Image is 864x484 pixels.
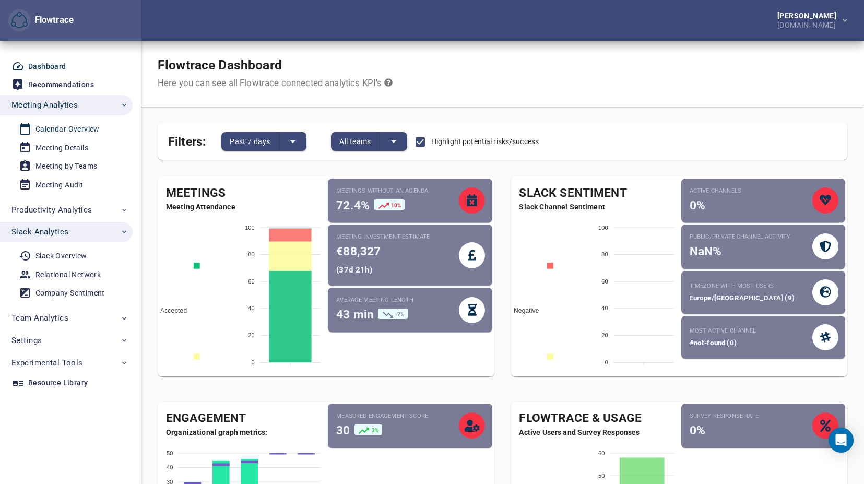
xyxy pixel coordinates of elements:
[511,410,679,427] div: Flowtrace & Usage
[167,464,173,470] tspan: 40
[372,428,378,433] span: 3%
[339,135,371,148] span: All teams
[167,450,173,456] tspan: 50
[8,9,31,32] button: Flowtrace
[158,427,326,438] span: Organizational graph metrics:
[248,305,255,312] tspan: 40
[168,128,206,151] span: Filters:
[336,187,459,195] small: Meetings without an agenda
[11,225,68,239] span: Slack Analytics
[331,132,407,151] div: split button
[28,60,66,73] div: Dashboard
[505,307,539,314] span: Negative
[11,334,42,347] span: Settings
[336,198,370,213] span: 72.4%
[601,332,608,338] tspan: 20
[690,423,705,438] span: 0%
[11,203,92,217] span: Productivity Analytics
[761,9,856,32] button: [PERSON_NAME][DOMAIN_NAME]
[395,312,404,317] span: -2%
[431,136,539,147] span: Highlight potential risks/success
[829,428,854,453] div: Open Intercom Messenger
[28,78,94,91] div: Recommendations
[35,268,101,281] div: Relational Network
[11,311,68,325] span: Team Analytics
[777,19,841,29] div: [DOMAIN_NAME]
[601,305,608,312] tspan: 40
[245,225,255,231] tspan: 100
[35,141,88,155] div: Meeting Details
[336,233,459,241] small: Meeting investment estimate
[690,187,812,195] small: Active Channels
[35,160,97,173] div: Meeting by Teams
[221,132,306,151] div: split button
[336,265,372,275] span: ( 37d 21h )
[690,244,722,258] span: NaN%
[248,251,255,257] tspan: 80
[690,282,812,290] small: Timezone with most users
[221,132,279,151] button: Past 7 days
[336,308,374,322] span: 43 min
[11,356,83,370] span: Experimental Tools
[598,450,605,456] tspan: 60
[601,278,608,285] tspan: 60
[11,98,78,112] span: Meeting Analytics
[336,423,350,438] span: 30
[28,376,88,389] div: Resource Library
[391,202,401,208] span: 10%
[598,225,608,231] tspan: 100
[690,233,812,241] small: Public/private Channel Activity
[31,14,74,27] div: Flowtrace
[35,123,100,136] div: Calendar Overview
[690,339,737,347] span: #not-found (0)
[336,244,381,258] span: €88,327
[158,185,326,202] div: Meetings
[8,9,74,32] div: Flowtrace
[158,410,326,427] div: Engagement
[690,294,795,302] span: Europe/[GEOGRAPHIC_DATA] (9)
[11,12,28,29] img: Flowtrace
[252,359,255,365] tspan: 0
[511,202,679,212] span: Slack Channel Sentiment
[598,472,605,478] tspan: 50
[35,179,83,192] div: Meeting Audit
[248,332,255,338] tspan: 20
[777,12,841,19] div: [PERSON_NAME]
[690,327,812,335] small: Most active channel
[511,427,679,438] span: Active Users and Survey Responses
[331,132,380,151] button: All teams
[158,77,393,90] div: Here you can see all Flowtrace connected analytics KPI's
[152,307,187,314] span: Accepted
[336,412,459,420] small: Measured Engagement Score
[601,251,608,257] tspan: 80
[690,198,705,213] span: 0%
[35,287,105,300] div: Company Sentiment
[158,202,326,212] span: Meeting Attendance
[605,359,608,365] tspan: 0
[230,135,270,148] span: Past 7 days
[511,185,679,202] div: Slack Sentiment
[158,57,393,73] h1: Flowtrace Dashboard
[690,412,812,420] small: Survey Response Rate
[248,278,255,285] tspan: 60
[35,250,87,263] div: Slack Overview
[336,296,459,304] small: Average meeting length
